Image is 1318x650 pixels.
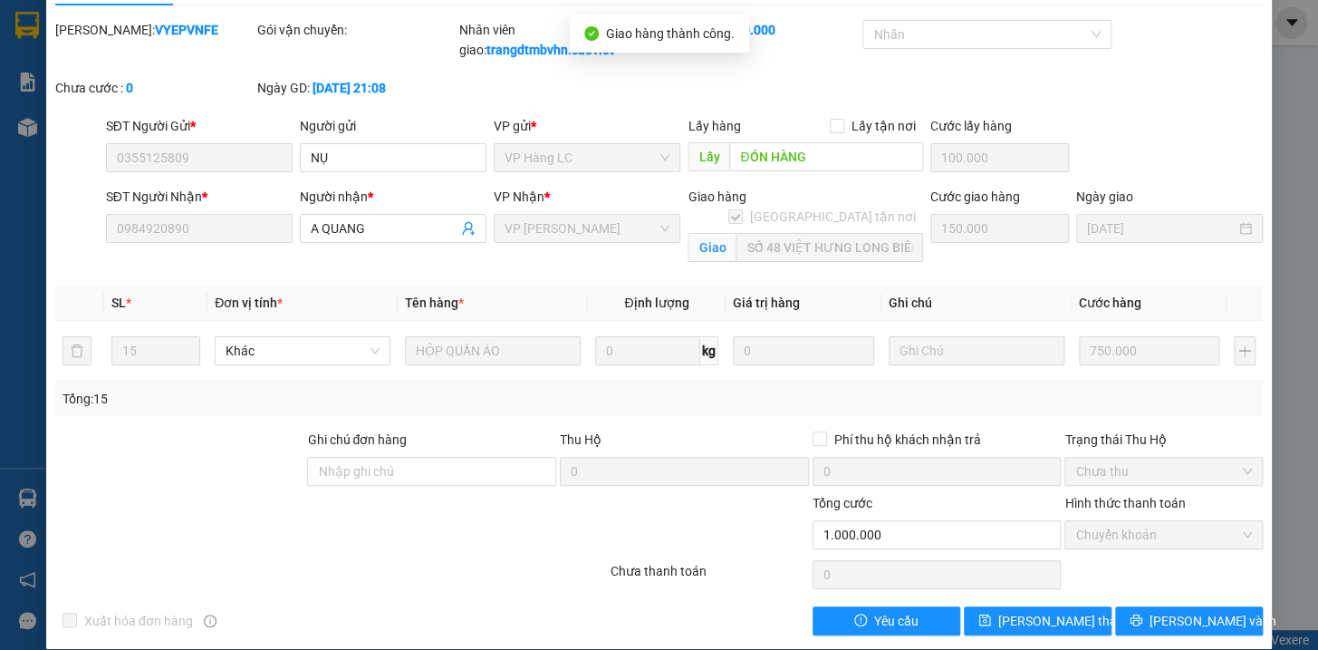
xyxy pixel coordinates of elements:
[494,116,680,136] div: VP gửi
[405,336,581,365] input: VD: Bàn, Ghế
[930,119,1012,133] label: Cước lấy hàng
[978,614,991,628] span: save
[1075,458,1252,485] span: Chưa thu
[300,116,486,136] div: Người gửi
[1234,336,1255,365] button: plus
[660,20,859,40] div: Cước rồi :
[743,207,923,227] span: [GEOGRAPHIC_DATA] tận nơi
[215,296,283,310] span: Đơn vị tính
[307,432,407,447] label: Ghi chú đơn hàng
[688,142,729,171] span: Lấy
[930,189,1020,204] label: Cước giao hàng
[1064,496,1185,510] label: Hình thức thanh toán
[505,144,669,171] span: VP Hàng LC
[1079,336,1220,365] input: 0
[63,389,510,409] div: Tổng: 15
[1076,189,1133,204] label: Ngày giao
[930,214,1069,243] input: Cước giao hàng
[609,561,811,593] div: Chưa thanh toán
[606,26,735,41] span: Giao hàng thành công.
[688,189,746,204] span: Giao hàng
[964,606,1111,635] button: save[PERSON_NAME] thay đổi
[126,81,133,95] b: 0
[63,336,91,365] button: delete
[106,187,293,207] div: SĐT Người Nhận
[494,189,544,204] span: VP Nhận
[700,336,718,365] span: kg
[226,337,380,364] span: Khác
[854,614,867,628] span: exclamation-circle
[889,336,1064,365] input: Ghi Chú
[55,78,254,98] div: Chưa cước :
[1130,614,1142,628] span: printer
[1064,430,1263,450] div: Trạng thái Thu Hộ
[874,611,919,631] span: Yêu cầu
[505,215,669,242] span: VP Gia Lâm
[55,20,254,40] div: [PERSON_NAME]:
[688,233,736,262] span: Giao
[688,119,740,133] span: Lấy hàng
[313,81,386,95] b: [DATE] 21:08
[736,233,923,262] input: Giao tận nơi
[1087,218,1236,238] input: Ngày giao
[111,296,126,310] span: SL
[813,606,960,635] button: exclamation-circleYêu cầu
[729,142,923,171] input: Dọc đường
[461,221,476,236] span: user-add
[257,20,456,40] div: Gói vận chuyển:
[1075,521,1252,548] span: Chuyển khoản
[844,116,923,136] span: Lấy tận nơi
[106,116,293,136] div: SĐT Người Gửi
[300,187,486,207] div: Người nhận
[733,336,874,365] input: 0
[307,457,556,486] input: Ghi chú đơn hàng
[998,611,1143,631] span: [PERSON_NAME] thay đổi
[1115,606,1263,635] button: printer[PERSON_NAME] và In
[486,43,614,57] b: trangdtmbvhn.saoviet
[813,496,872,510] span: Tổng cước
[1150,611,1276,631] span: [PERSON_NAME] và In
[827,430,988,450] span: Phí thu hộ khách nhận trả
[1079,296,1141,310] span: Cước hàng
[257,78,456,98] div: Ngày GD:
[624,296,688,310] span: Định lượng
[204,615,216,627] span: info-circle
[77,611,200,631] span: Xuất hóa đơn hàng
[405,296,464,310] span: Tên hàng
[930,143,1069,172] input: Cước lấy hàng
[733,296,800,310] span: Giá trị hàng
[459,20,658,60] div: Nhân viên giao:
[881,286,1072,321] th: Ghi chú
[584,26,599,41] span: check-circle
[560,432,601,447] span: Thu Hộ
[155,23,218,37] b: VYEPVNFE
